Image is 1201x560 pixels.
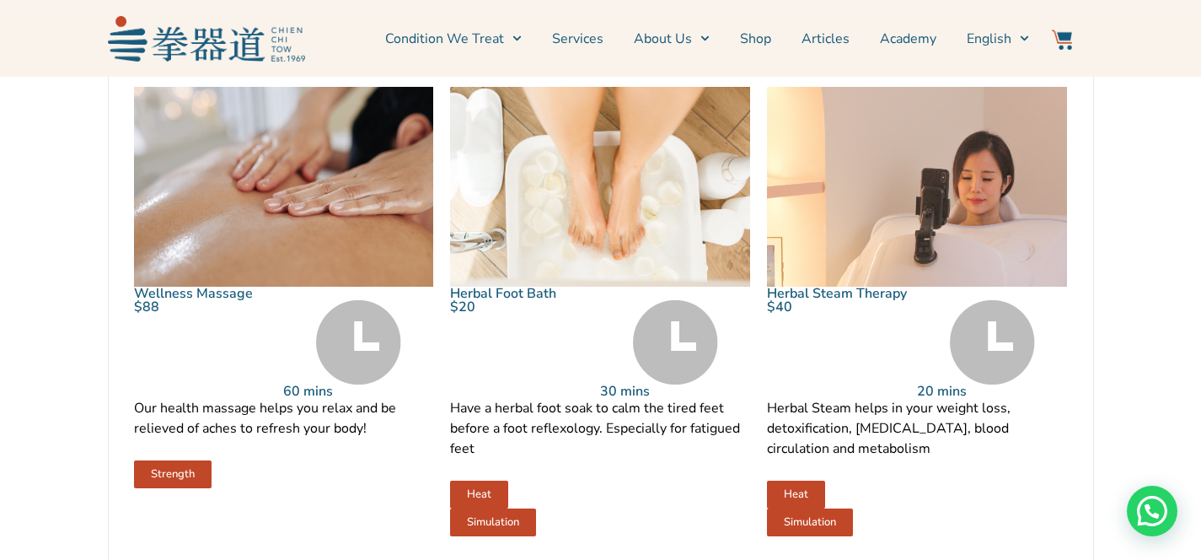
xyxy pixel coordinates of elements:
a: Academy [880,18,936,60]
a: Simulation [450,509,536,536]
span: Strength [151,469,195,480]
a: English [967,18,1029,60]
span: English [967,29,1011,49]
a: Condition We Treat [385,18,522,60]
p: 20 mins [917,385,1067,398]
p: Have a herbal foot soak to calm the tired feet before a foot reflexology. Especially for fatigued... [450,398,750,459]
a: Heat [767,481,825,509]
p: $20 [450,300,600,314]
span: Simulation [467,517,519,528]
a: Herbal Foot Bath [450,284,556,303]
img: Time Grey [633,300,718,385]
a: Articles [802,18,850,60]
span: Heat [467,489,491,500]
p: $88 [134,300,284,314]
img: Time Grey [950,300,1035,385]
p: 60 mins [283,385,433,398]
a: Shop [740,18,771,60]
p: 30 mins [600,385,750,398]
a: Heat [450,481,508,509]
nav: Menu [314,18,1030,60]
p: $40 [767,300,917,314]
a: About Us [634,18,710,60]
p: Our health massage helps you relax and be relieved of aches to refresh your body! [134,398,434,439]
img: Website Icon-03 [1052,30,1072,50]
p: Herbal Steam helps in your weight loss, detoxification, [MEDICAL_DATA], blood circulation and met... [767,398,1067,459]
a: Strength [134,460,212,488]
img: Time Grey [316,300,401,385]
a: Simulation [767,509,853,536]
span: Heat [784,489,808,500]
span: Simulation [784,517,836,528]
a: Wellness Massage [134,284,253,303]
a: Services [552,18,603,60]
a: Herbal Steam Therapy [767,284,907,303]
